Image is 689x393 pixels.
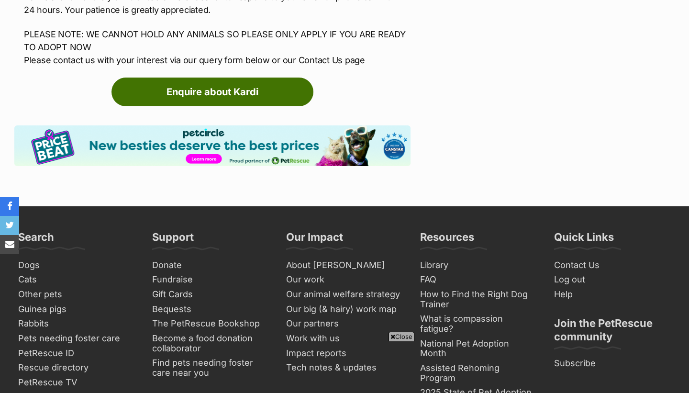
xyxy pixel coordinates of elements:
[170,345,519,388] iframe: Advertisement
[14,287,139,302] a: Other pets
[550,272,675,287] a: Log out
[550,287,675,302] a: Help
[282,302,407,317] a: Our big (& hairy) work map
[282,331,407,346] a: Work with us
[14,258,139,273] a: Dogs
[554,230,614,249] h3: Quick Links
[148,356,273,380] a: Find pets needing foster care near you
[148,302,273,317] a: Bequests
[554,316,671,349] h3: Join the PetRescue community
[416,312,541,336] a: What is compassion fatigue?
[416,258,541,273] a: Library
[282,272,407,287] a: Our work
[550,356,675,371] a: Subscribe
[148,287,273,302] a: Gift Cards
[282,258,407,273] a: About [PERSON_NAME]
[282,316,407,331] a: Our partners
[14,360,139,375] a: Rescue directory
[14,272,139,287] a: Cats
[14,316,139,331] a: Rabbits
[24,28,411,67] p: PLEASE NOTE: WE CANNOT HOLD ANY ANIMALS SO PLEASE ONLY APPLY IF YOU ARE READY TO ADOPT NOW Please...
[14,331,139,346] a: Pets needing foster care
[148,272,273,287] a: Fundraise
[148,331,273,356] a: Become a food donation collaborator
[420,230,474,249] h3: Resources
[148,316,273,331] a: The PetRescue Bookshop
[18,230,54,249] h3: Search
[550,258,675,273] a: Contact Us
[416,272,541,287] a: FAQ
[282,287,407,302] a: Our animal welfare strategy
[14,375,139,390] a: PetRescue TV
[14,125,411,166] img: Pet Circle promo banner
[14,302,139,317] a: Guinea pigs
[416,287,541,312] a: How to Find the Right Dog Trainer
[286,230,343,249] h3: Our Impact
[389,332,414,341] span: Close
[148,258,273,273] a: Donate
[111,78,313,106] a: Enquire about Kardi
[152,230,194,249] h3: Support
[14,346,139,361] a: PetRescue ID
[416,337,541,361] a: National Pet Adoption Month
